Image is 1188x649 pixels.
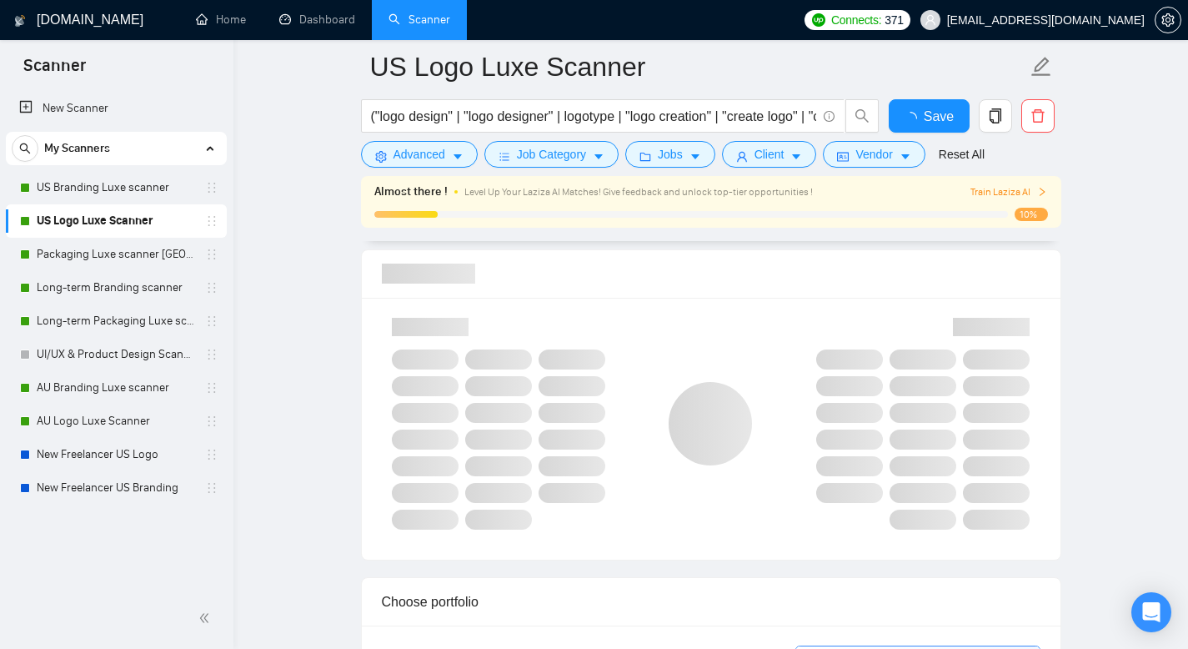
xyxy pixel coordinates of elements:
img: logo [14,8,26,34]
span: caret-down [689,150,701,163]
button: search [12,135,38,162]
span: Vendor [855,145,892,164]
button: userClientcaret-down [722,141,817,168]
span: Almost there ! [374,183,448,201]
a: setting [1155,13,1181,27]
img: upwork-logo.png [812,13,825,27]
span: right [1037,187,1047,197]
span: bars [499,150,510,163]
span: holder [205,181,218,194]
span: holder [205,314,218,328]
span: search [846,108,878,123]
a: New Freelancer US Branding [37,471,195,505]
a: homeHome [196,13,246,27]
span: Connects: [831,11,881,29]
a: New Freelancer US Logo [37,438,195,471]
button: settingAdvancedcaret-down [361,141,478,168]
a: US Logo Luxe Scanner [37,204,195,238]
a: UI/UX & Product Design Scanner [37,338,195,371]
button: setting [1155,7,1181,33]
span: holder [205,415,218,428]
a: Reset All [939,145,985,164]
span: search [13,143,38,154]
span: holder [205,248,218,261]
div: Open Intercom Messenger [1131,592,1171,632]
span: Level Up Your Laziza AI Matches! Give feedback and unlock top-tier opportunities ! [464,186,813,198]
span: caret-down [452,150,464,163]
span: caret-down [900,150,911,163]
li: My Scanners [6,132,227,505]
button: search [845,99,879,133]
span: Scanner [10,53,99,88]
span: Job Category [517,145,586,164]
span: double-left [198,610,215,626]
span: 371 [885,11,903,29]
input: Search Freelance Jobs... [371,106,816,127]
span: loading [904,112,924,125]
button: Train Laziza AI [970,184,1047,200]
span: edit [1030,56,1052,78]
span: holder [205,481,218,495]
span: copy [980,108,1011,123]
span: setting [375,150,387,163]
span: info-circle [824,111,835,122]
span: My Scanners [44,132,110,165]
span: holder [205,348,218,361]
button: delete [1021,99,1055,133]
span: holder [205,381,218,395]
a: AU Branding Luxe scanner [37,371,195,405]
span: caret-down [790,150,802,163]
a: AU Logo Luxe Scanner [37,405,195,438]
button: Save [889,99,970,133]
span: delete [1022,108,1054,123]
span: setting [1155,13,1180,27]
a: dashboardDashboard [279,13,355,27]
span: Jobs [658,145,683,164]
button: barsJob Categorycaret-down [484,141,619,168]
a: Long-term Packaging Luxe scanner [37,304,195,338]
input: Scanner name... [370,46,1027,88]
button: copy [979,99,1012,133]
span: user [736,150,748,163]
button: folderJobscaret-down [625,141,715,168]
span: Advanced [393,145,445,164]
li: New Scanner [6,92,227,125]
button: idcardVendorcaret-down [823,141,925,168]
a: Long-term Branding scanner [37,271,195,304]
span: caret-down [593,150,604,163]
span: idcard [837,150,849,163]
div: Choose portfolio [382,578,1040,626]
a: Packaging Luxe scanner [GEOGRAPHIC_DATA] [37,238,195,271]
span: holder [205,281,218,294]
a: New Scanner [19,92,213,125]
span: 10% [1015,208,1048,221]
span: holder [205,448,218,461]
span: folder [639,150,651,163]
a: searchScanner [388,13,450,27]
span: user [925,14,936,26]
span: holder [205,214,218,228]
span: Client [754,145,784,164]
span: Save [924,106,954,127]
a: US Branding Luxe scanner [37,171,195,204]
